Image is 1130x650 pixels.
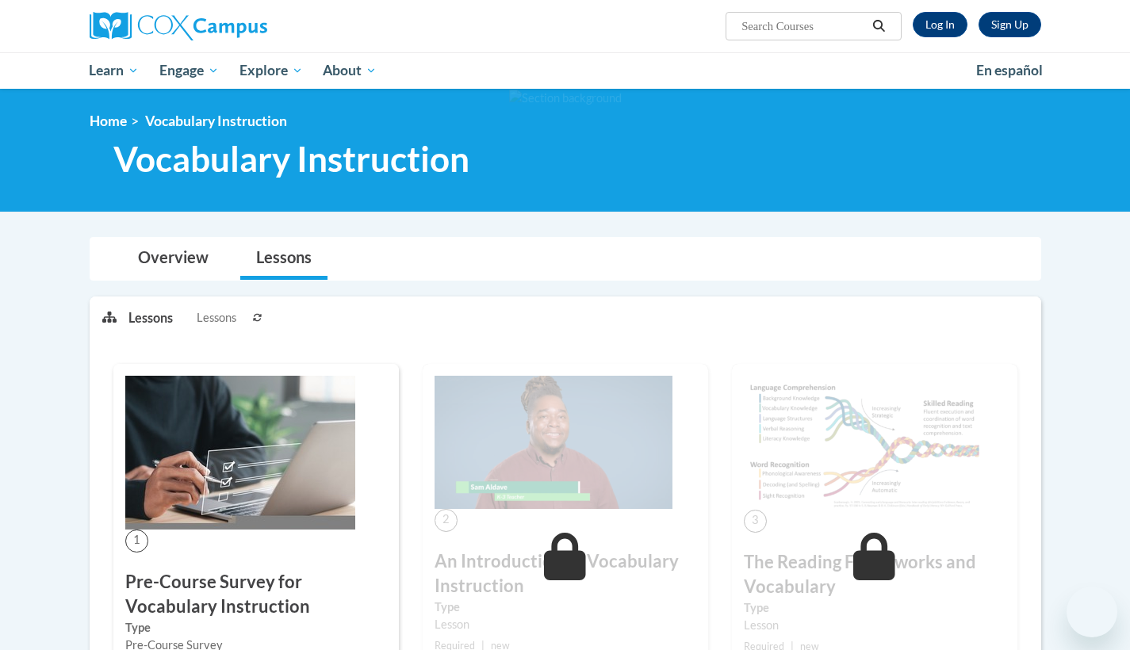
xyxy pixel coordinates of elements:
[125,619,387,637] label: Type
[744,599,1006,617] label: Type
[435,598,696,616] label: Type
[744,617,1006,634] div: Lesson
[435,376,672,509] img: Course Image
[239,61,303,80] span: Explore
[197,309,236,327] span: Lessons
[435,509,458,532] span: 2
[323,61,377,80] span: About
[229,52,313,89] a: Explore
[435,616,696,633] div: Lesson
[128,309,173,327] p: Lessons
[125,376,355,530] img: Course Image
[867,17,891,36] button: Search
[1067,587,1117,637] iframe: Button to launch messaging window
[89,61,139,80] span: Learn
[744,510,767,533] span: 3
[913,12,967,37] a: Log In
[79,52,150,89] a: Learn
[66,52,1065,89] div: Main menu
[240,238,328,280] a: Lessons
[90,113,127,129] a: Home
[159,61,219,80] span: Engage
[976,62,1043,78] span: En español
[744,376,982,510] img: Course Image
[966,54,1053,87] a: En español
[90,12,391,40] a: Cox Campus
[145,113,287,129] span: Vocabulary Instruction
[435,549,696,598] h3: An Introduction to Vocabulary Instruction
[113,138,469,180] span: Vocabulary Instruction
[125,570,387,619] h3: Pre-Course Survey for Vocabulary Instruction
[979,12,1041,37] a: Register
[122,238,224,280] a: Overview
[312,52,387,89] a: About
[125,530,148,552] span: 1
[740,17,867,36] input: Search Courses
[744,550,1006,599] h3: The Reading Frameworks and Vocabulary
[509,90,622,107] img: Section background
[90,12,267,40] img: Cox Campus
[149,52,229,89] a: Engage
